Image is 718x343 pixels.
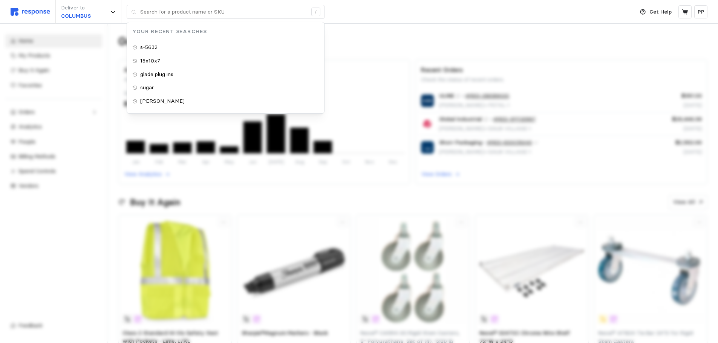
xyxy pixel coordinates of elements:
button: PP [694,5,707,18]
p: Your Recent Searches [127,27,324,36]
img: svg%3e [11,8,50,16]
input: Search for a product name or SKU [140,5,307,19]
div: / [311,8,320,17]
p: Deliver to [61,4,91,12]
p: PP [698,8,704,16]
p: Get Help [649,8,672,16]
p: [PERSON_NAME] [140,97,185,105]
button: Get Help [635,5,676,19]
p: sugar [140,84,154,92]
p: COLUMBUS [61,12,91,20]
p: glade plug ins [140,70,173,79]
p: s-5632 [140,43,158,52]
p: 15x10x7 [140,57,160,65]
